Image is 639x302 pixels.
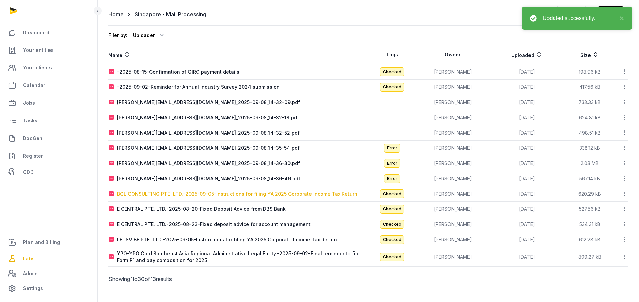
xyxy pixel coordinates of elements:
img: pdf.svg [109,191,114,197]
td: 527.56 kB [564,202,615,217]
nav: Breadcrumb [108,6,368,22]
span: Checked [380,67,404,76]
div: -2025-09-02-Reminder for Annual Industry Survey 2024 submission [117,84,280,90]
td: [PERSON_NAME] [416,232,490,247]
div: [PERSON_NAME][EMAIL_ADDRESS][DOMAIN_NAME]_2025-09-08_14-35-54.pdf [117,145,300,152]
a: Tasks [5,113,92,129]
p: Showing to of results [108,267,230,291]
td: [PERSON_NAME] [416,80,490,95]
img: pdf.svg [109,222,114,227]
span: [DATE] [519,130,535,136]
div: BQL CONSULTING PTE. LTD.-2025-09-05-Instructions for filing YA 2025 Corporate Income Tax Return [117,190,357,197]
td: [PERSON_NAME] [416,202,490,217]
span: [DATE] [519,254,535,260]
span: CDD [23,168,34,176]
span: [DATE] [519,99,535,105]
span: [DATE] [519,145,535,151]
a: Settings [5,280,92,297]
span: Checked [380,253,404,261]
span: 13 [150,276,156,282]
div: E CENTRAL PTE. LTD.-2025-08-23-Fixed deposit advice for account management [117,221,311,228]
span: 30 [138,276,145,282]
td: 498.51 kB [564,125,615,141]
td: 620.29 kB [564,186,615,202]
span: Register [23,152,43,160]
div: Filer by: [108,32,127,39]
span: Checked [380,235,404,244]
a: Your clients [5,60,92,76]
span: [DATE] [519,160,535,166]
td: [PERSON_NAME] [416,217,490,232]
span: Settings [23,284,43,293]
img: pdf.svg [109,145,114,151]
td: [PERSON_NAME] [416,110,490,125]
td: [PERSON_NAME] [416,125,490,141]
a: Dashboard [5,24,92,41]
span: [DATE] [519,69,535,75]
span: Checked [380,220,404,229]
span: Tasks [23,117,37,125]
span: Checked [380,205,404,214]
td: [PERSON_NAME] [416,156,490,171]
div: [PERSON_NAME][EMAIL_ADDRESS][DOMAIN_NAME]_2025-09-08_14-32-52.pdf [117,129,300,136]
td: [PERSON_NAME] [416,186,490,202]
span: Admin [23,269,38,278]
a: Admin [5,267,92,280]
div: [PERSON_NAME][EMAIL_ADDRESS][DOMAIN_NAME]_2025-09-08_14-36-30.pdf [117,160,300,167]
a: Calendar [5,77,92,94]
div: [PERSON_NAME][EMAIL_ADDRESS][DOMAIN_NAME]_2025-09-08_14-32-18.pdf [117,114,299,121]
td: 2.03 MB [564,156,615,171]
td: [PERSON_NAME] [416,171,490,186]
th: Name [108,45,368,64]
img: pdf.svg [109,130,114,136]
span: [DATE] [519,115,535,120]
div: -2025-08-15-Confirmation of GIRO payment details [117,68,239,75]
img: pdf.svg [109,115,114,120]
td: 733.33 kB [564,95,615,110]
span: Plan and Billing [23,238,60,246]
img: pdf.svg [109,254,114,260]
span: Jobs [23,99,35,107]
td: 198.96 kB [564,64,615,80]
td: [PERSON_NAME] [416,64,490,80]
span: [DATE] [519,176,535,181]
div: E CENTRAL PTE. LTD.-2025-08-20-Fixed Deposit Advice from DBS Bank [117,206,286,213]
a: Jobs [5,95,92,111]
div: Home [108,10,124,18]
span: DocGen [23,134,42,142]
td: [PERSON_NAME] [416,141,490,156]
span: Checked [380,83,404,92]
span: Labs [23,255,35,263]
td: 417.56 kB [564,80,615,95]
div: YPO-YPO Gold Southeast Asia Regional Administrative Legal Entity.-2025-09-02-Final reminder to fi... [117,250,368,264]
button: close [616,14,624,22]
td: 338.12 kB [564,141,615,156]
div: Singapore - Mail Processing [135,10,206,18]
td: 624.81 kB [564,110,615,125]
img: pdf.svg [109,69,114,75]
span: Error [384,174,400,183]
span: Error [384,144,400,153]
span: Checked [380,189,404,198]
span: Dashboard [23,28,49,37]
th: Tags [368,45,416,64]
span: [DATE] [519,84,535,90]
td: [PERSON_NAME] [416,247,490,267]
img: pdf.svg [109,84,114,90]
div: [PERSON_NAME][EMAIL_ADDRESS][DOMAIN_NAME]_2025-09-08_14-32-09.pdf [117,99,300,106]
td: 809.27 kB [564,247,615,267]
a: DocGen [5,130,92,146]
button: Upload [594,6,628,22]
a: Register [5,148,92,164]
a: Your entities [5,42,92,58]
span: Your clients [23,64,52,72]
a: Plan and Billing [5,234,92,250]
a: Refresh [553,6,591,23]
img: pdf.svg [109,161,114,166]
img: pdf.svg [109,237,114,242]
img: pdf.svg [109,206,114,212]
span: Your entities [23,46,54,54]
span: [DATE] [519,221,535,227]
span: [DATE] [519,191,535,197]
span: 1 [130,276,133,282]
